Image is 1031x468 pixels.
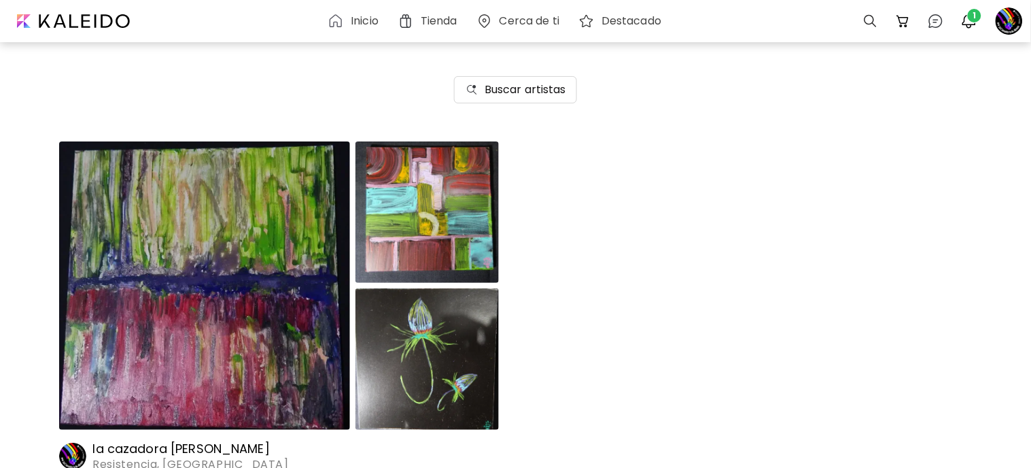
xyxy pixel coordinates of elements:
a: Destacado [578,13,667,29]
img: https://cdn.kaleido.art/CDN/Artwork/149905/Thumbnail/large.webp?updated=667520 [59,141,350,430]
span: 1 [968,9,981,22]
h6: Inicio [351,16,379,27]
h6: Tienda [421,16,457,27]
img: bellIcon [961,13,977,29]
a: Tienda [398,13,463,29]
h6: Buscar artistas [485,82,566,98]
h6: Destacado [601,16,661,27]
button: bellIcon1 [958,10,981,33]
img: https://cdn.kaleido.art/CDN/Artwork/150163/Thumbnail/medium.webp?updated=668729 [355,288,500,430]
img: chatIcon [928,13,944,29]
a: Cerca de ti [476,13,565,29]
img: https://cdn.kaleido.art/CDN/Artwork/150162/Thumbnail/medium.webp?updated=668724 [355,141,500,283]
a: Inicio [328,13,384,29]
button: Buscar artistas [454,76,577,103]
h6: la cazadora [PERSON_NAME] [93,441,289,457]
h6: Cerca de ti [500,16,559,27]
img: cart [895,13,911,29]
